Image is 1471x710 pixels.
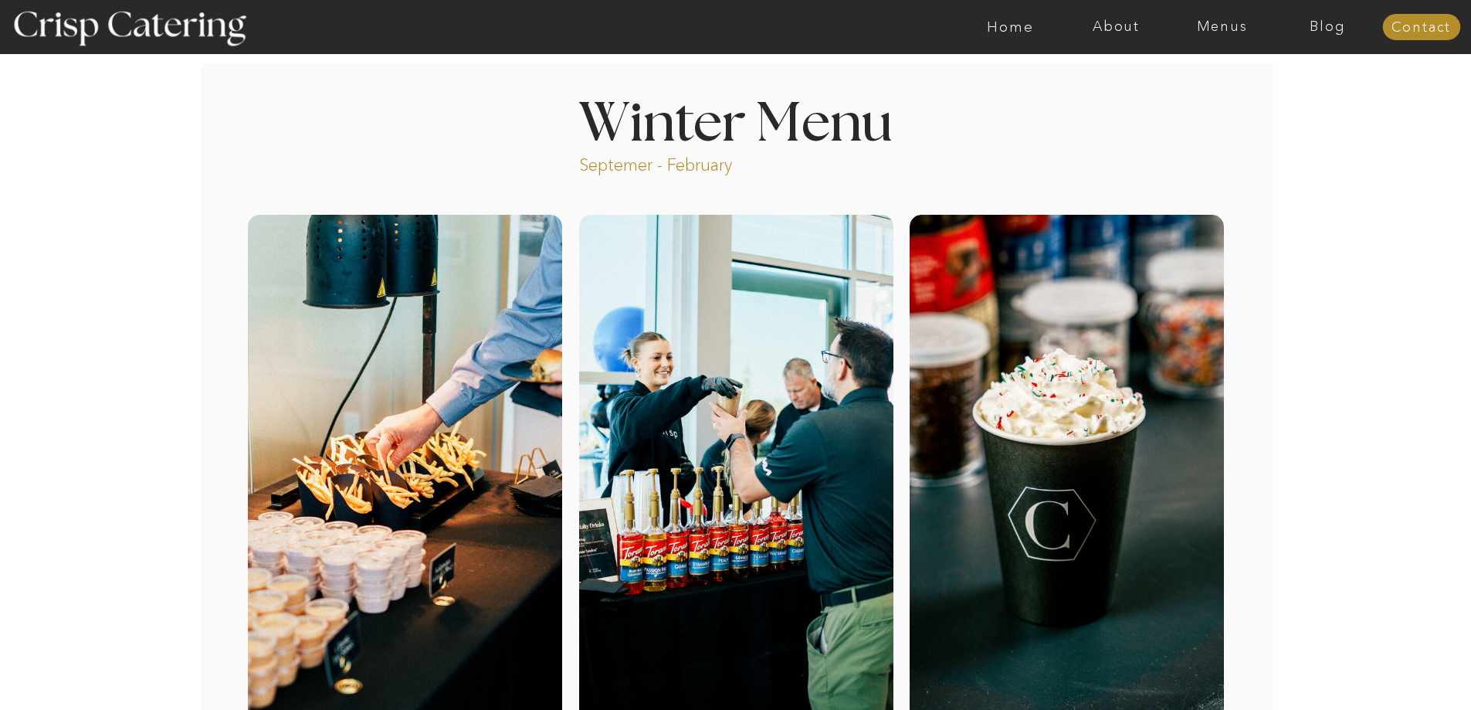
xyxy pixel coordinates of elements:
[958,19,1063,35] a: Home
[579,154,791,172] p: Septemer - February
[1063,19,1169,35] a: About
[1382,20,1460,36] a: Contact
[521,97,951,143] h1: Winter Menu
[1275,19,1381,35] a: Blog
[1169,19,1275,35] a: Menus
[1317,633,1471,710] iframe: podium webchat widget bubble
